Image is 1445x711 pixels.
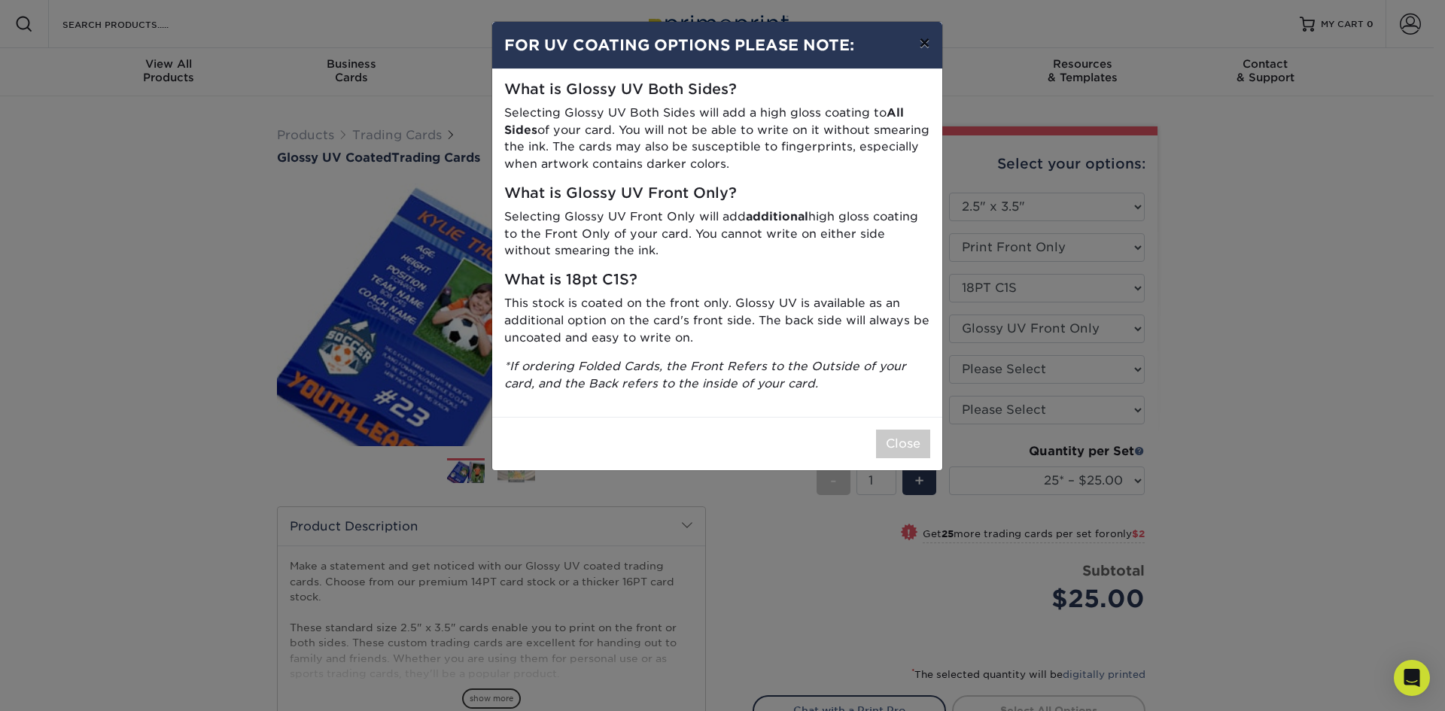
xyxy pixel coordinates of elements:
h5: What is Glossy UV Both Sides? [504,81,930,99]
button: × [907,22,942,64]
p: This stock is coated on the front only. Glossy UV is available as an additional option on the car... [504,295,930,346]
p: Selecting Glossy UV Front Only will add high gloss coating to the Front Only of your card. You ca... [504,208,930,260]
h4: FOR UV COATING OPTIONS PLEASE NOTE: [504,34,930,56]
button: Close [876,430,930,458]
div: Open Intercom Messenger [1394,660,1430,696]
h5: What is Glossy UV Front Only? [504,185,930,202]
p: Selecting Glossy UV Both Sides will add a high gloss coating to of your card. You will not be abl... [504,105,930,173]
i: *If ordering Folded Cards, the Front Refers to the Outside of your card, and the Back refers to t... [504,359,906,390]
strong: additional [746,209,808,223]
h5: What is 18pt C1S? [504,272,930,289]
strong: All Sides [504,105,904,137]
